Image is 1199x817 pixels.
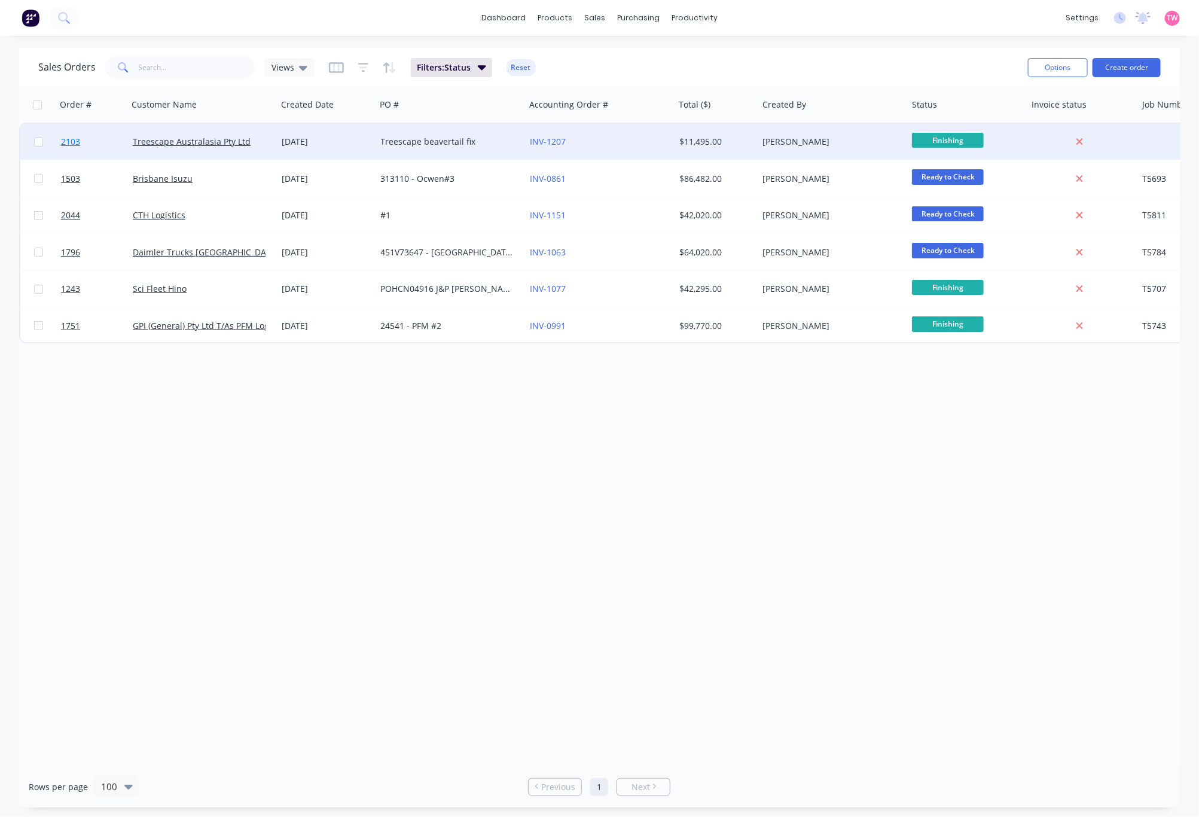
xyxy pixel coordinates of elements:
div: [PERSON_NAME] [763,136,896,148]
div: productivity [666,9,724,27]
a: dashboard [475,9,532,27]
a: CTH Logistics [133,209,185,221]
div: [DATE] [282,209,371,221]
a: INV-1077 [530,283,566,294]
div: $11,495.00 [679,136,750,148]
a: 2103 [61,124,133,160]
div: Created By [762,99,806,111]
span: 1503 [61,173,80,185]
div: [DATE] [282,173,371,185]
a: INV-1063 [530,246,566,258]
div: #1 [381,209,514,221]
a: Sci Fleet Hino [133,283,187,294]
a: INV-1151 [530,209,566,221]
a: Brisbane Isuzu [133,173,193,184]
div: [DATE] [282,136,371,148]
button: Options [1028,58,1088,77]
span: Views [271,61,294,74]
a: Page 1 is your current page [590,778,608,796]
div: Customer Name [132,99,197,111]
a: 1503 [61,161,133,197]
span: Finishing [912,280,984,295]
h1: Sales Orders [38,62,96,73]
a: Previous page [529,781,581,793]
button: Create order [1093,58,1161,77]
a: 1796 [61,234,133,270]
div: $99,770.00 [679,320,750,332]
a: INV-0991 [530,320,566,331]
input: Search... [139,56,255,80]
div: settings [1060,9,1105,27]
a: GPI (General) Pty Ltd T/As PFM Logistics [133,320,289,331]
a: 1751 [61,308,133,344]
span: Rows per page [29,781,88,793]
div: 313110 - Ocwen#3 [381,173,514,185]
span: Previous [541,781,575,793]
div: Status [912,99,937,111]
span: TW [1167,13,1178,23]
span: Finishing [912,133,984,148]
div: Total ($) [679,99,710,111]
div: 24541 - PFM #2 [381,320,514,332]
span: Ready to Check [912,243,984,258]
div: products [532,9,578,27]
div: [PERSON_NAME] [763,283,896,295]
span: 1751 [61,320,80,332]
div: POHCN04916 J&P [PERSON_NAME] [381,283,514,295]
a: INV-1207 [530,136,566,147]
a: INV-0861 [530,173,566,184]
div: Invoice status [1032,99,1087,111]
span: Ready to Check [912,206,984,221]
div: Created Date [281,99,334,111]
div: [DATE] [282,320,371,332]
span: 2044 [61,209,80,221]
ul: Pagination [523,778,675,796]
a: Next page [617,781,670,793]
div: sales [578,9,611,27]
div: PO # [380,99,399,111]
div: [DATE] [282,246,371,258]
span: 1796 [61,246,80,258]
span: 2103 [61,136,80,148]
div: purchasing [611,9,666,27]
div: $86,482.00 [679,173,750,185]
div: Accounting Order # [529,99,608,111]
a: 1243 [61,271,133,307]
div: $42,295.00 [679,283,750,295]
div: [PERSON_NAME] [763,320,896,332]
a: Daimler Trucks [GEOGRAPHIC_DATA] [133,246,278,258]
div: Order # [60,99,91,111]
div: [PERSON_NAME] [763,209,896,221]
div: Treescape beavertail fix [381,136,514,148]
span: Ready to Check [912,169,984,184]
div: Job Number [1142,99,1191,111]
span: Next [631,781,650,793]
button: Reset [507,59,536,76]
div: [DATE] [282,283,371,295]
span: Filters: Status [417,62,471,74]
span: Finishing [912,316,984,331]
div: 451V73647 - [GEOGRAPHIC_DATA] [381,246,514,258]
span: 1243 [61,283,80,295]
div: $64,020.00 [679,246,750,258]
a: 2044 [61,197,133,233]
button: Filters:Status [411,58,492,77]
a: Treescape Australasia Pty Ltd [133,136,251,147]
div: [PERSON_NAME] [763,246,896,258]
img: Factory [22,9,39,27]
div: $42,020.00 [679,209,750,221]
div: [PERSON_NAME] [763,173,896,185]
